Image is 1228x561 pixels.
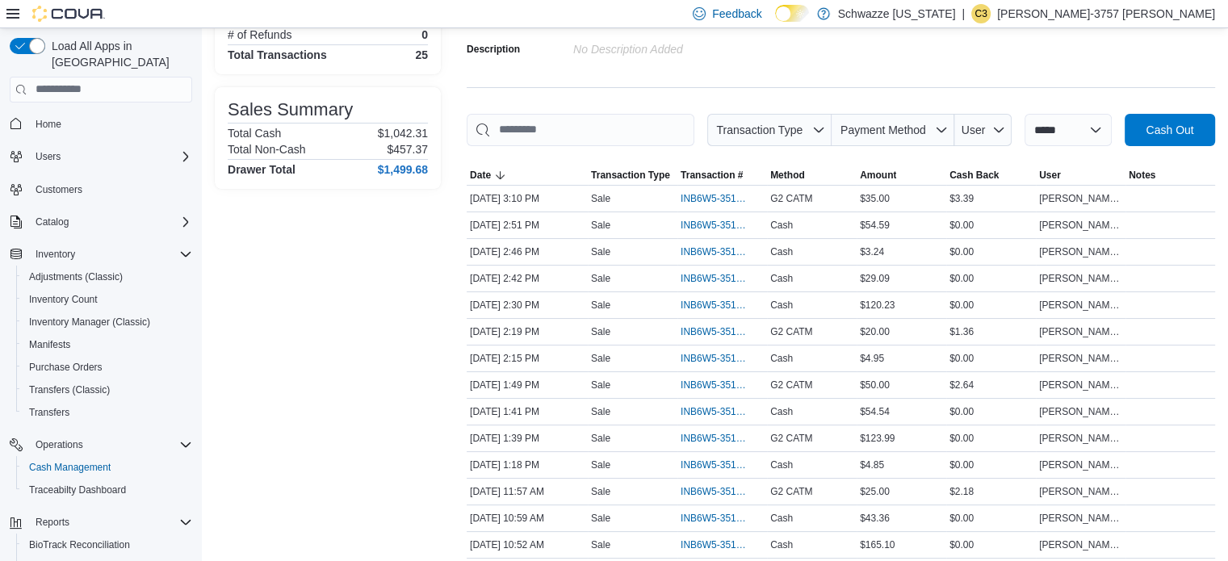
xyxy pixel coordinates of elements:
div: $0.00 [946,349,1036,368]
span: Inventory [36,248,75,261]
p: Sale [591,485,610,498]
span: Transaction # [681,169,743,182]
span: Customers [36,183,82,196]
span: Home [29,114,192,134]
button: INB6W5-3515618 [681,455,764,475]
span: Cash [770,219,793,232]
p: $1,042.31 [378,127,428,140]
div: [DATE] 2:30 PM [467,295,588,315]
button: Method [767,165,857,185]
p: Sale [591,352,610,365]
button: Transfers (Classic) [16,379,199,401]
div: $0.00 [946,455,1036,475]
span: User [962,124,986,136]
button: User [954,114,1012,146]
div: $0.00 [946,295,1036,315]
span: Cash [770,299,793,312]
p: $457.37 [387,143,428,156]
div: [DATE] 1:41 PM [467,402,588,421]
span: Cash [770,538,793,551]
button: Operations [29,435,90,454]
span: Transfers [29,406,69,419]
div: [DATE] 10:52 AM [467,535,588,555]
div: [DATE] 2:46 PM [467,242,588,262]
span: [PERSON_NAME]-3710 [PERSON_NAME] [1039,405,1122,418]
p: Schwazze [US_STATE] [838,4,956,23]
p: Sale [591,299,610,312]
span: INB6W5-3515988 [681,272,748,285]
span: Cash [770,352,793,365]
div: $0.00 [946,269,1036,288]
span: INB6W5-3515081 [681,512,748,525]
p: Sale [591,379,610,391]
button: INB6W5-3515750 [681,375,764,395]
a: Cash Management [23,458,117,477]
div: $2.18 [946,482,1036,501]
button: Traceabilty Dashboard [16,479,199,501]
button: Cash Management [16,456,199,479]
span: INB6W5-3515886 [681,325,748,338]
button: Home [3,112,199,136]
span: Load All Apps in [GEOGRAPHIC_DATA] [45,38,192,70]
span: Users [36,150,61,163]
button: Cash Out [1125,114,1215,146]
button: Notes [1125,165,1215,185]
p: 0 [421,28,428,41]
p: Sale [591,458,610,471]
div: $0.00 [946,429,1036,448]
button: INB6W5-3515283 [681,482,764,501]
span: $35.00 [860,192,890,205]
div: Christopher-3757 Gonzalez [971,4,991,23]
span: Users [29,147,192,166]
p: Sale [591,538,610,551]
p: Sale [591,272,610,285]
a: Inventory Manager (Classic) [23,312,157,332]
p: | [962,4,965,23]
button: BioTrack Reconciliation [16,534,199,556]
span: [PERSON_NAME]-3710 [PERSON_NAME] [1039,192,1122,205]
span: Manifests [23,335,192,354]
span: $25.00 [860,485,890,498]
span: G2 CATM [770,379,812,391]
button: Users [3,145,199,168]
button: Transfers [16,401,199,424]
span: INB6W5-3515750 [681,379,748,391]
span: INB6W5-3516109 [681,192,748,205]
div: $3.39 [946,189,1036,208]
span: INB6W5-3515063 [681,538,748,551]
span: $29.09 [860,272,890,285]
span: Method [770,169,805,182]
span: Cash [770,272,793,285]
button: INB6W5-3516109 [681,189,764,208]
span: Operations [29,435,192,454]
div: [DATE] 3:10 PM [467,189,588,208]
span: $3.24 [860,245,884,258]
span: INB6W5-3516003 [681,245,748,258]
button: INB6W5-3515988 [681,269,764,288]
button: Payment Method [832,114,954,146]
button: INB6W5-3515715 [681,402,764,421]
span: INB6W5-3515868 [681,352,748,365]
button: User [1036,165,1125,185]
span: Operations [36,438,83,451]
span: [PERSON_NAME]-3710 [PERSON_NAME] [1039,458,1122,471]
button: Reports [3,511,199,534]
span: $4.85 [860,458,884,471]
span: Traceabilty Dashboard [29,484,126,496]
a: BioTrack Reconciliation [23,535,136,555]
input: Dark Mode [775,5,809,22]
span: Amount [860,169,896,182]
div: [DATE] 10:59 AM [467,509,588,528]
div: $0.00 [946,509,1036,528]
span: Transfers (Classic) [29,383,110,396]
span: Customers [29,179,192,199]
span: Cash Out [1146,122,1193,138]
div: [DATE] 1:49 PM [467,375,588,395]
h4: $1,499.68 [378,163,428,176]
a: Customers [29,180,89,199]
span: Reports [36,516,69,529]
span: $123.99 [860,432,895,445]
span: G2 CATM [770,192,812,205]
button: Inventory [3,243,199,266]
h6: Total Cash [228,127,281,140]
